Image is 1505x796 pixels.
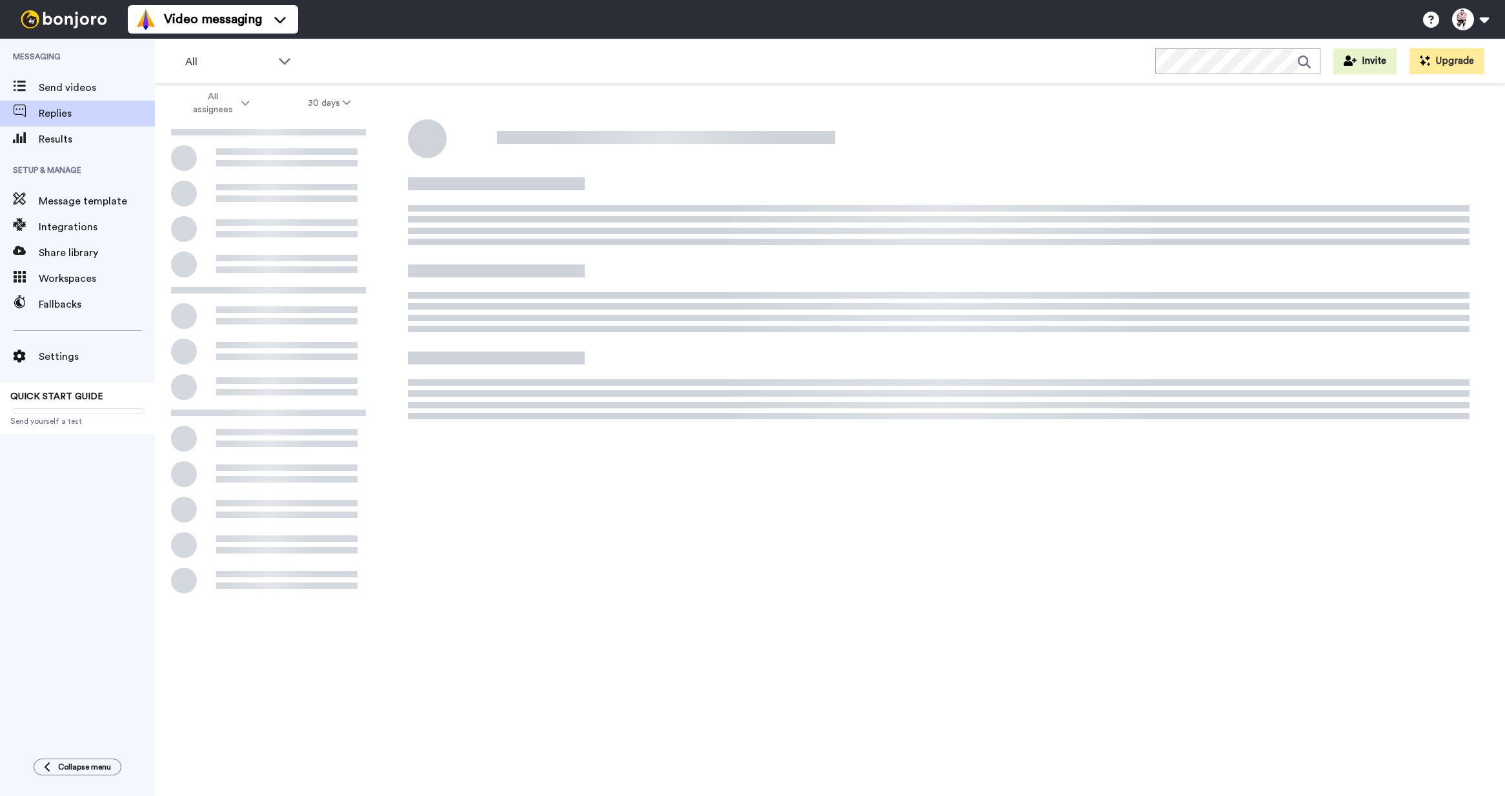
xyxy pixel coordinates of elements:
span: QUICK START GUIDE [10,392,103,401]
span: Message template [39,194,155,209]
span: Settings [39,349,155,364]
span: Replies [39,106,155,121]
button: Invite [1333,48,1397,74]
span: Fallbacks [39,297,155,312]
button: 30 days [279,92,380,115]
img: bj-logo-header-white.svg [15,10,112,28]
img: vm-color.svg [136,9,156,30]
span: Results [39,132,155,147]
span: Video messaging [164,10,262,28]
button: Upgrade [1409,48,1484,74]
button: Collapse menu [34,759,121,775]
span: All [185,54,272,70]
span: Integrations [39,219,155,235]
span: Share library [39,245,155,261]
button: All assignees [157,85,279,121]
span: All assignees [187,90,239,116]
span: Workspaces [39,271,155,286]
span: Collapse menu [58,762,111,772]
span: Send videos [39,80,155,95]
span: Send yourself a test [10,416,145,426]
